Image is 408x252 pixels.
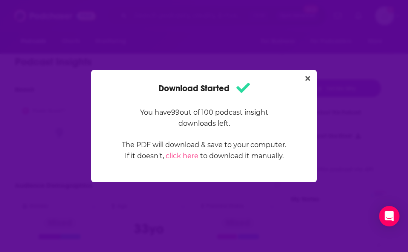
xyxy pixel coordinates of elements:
[166,152,198,160] a: click here
[302,73,313,84] button: Close
[379,206,399,226] div: Open Intercom Messenger
[121,107,287,129] p: You have 99 out of 100 podcast insight downloads left.
[158,80,250,97] h1: Download Started
[121,139,287,162] p: The PDF will download & save to your computer. If it doesn't, to download it manually.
